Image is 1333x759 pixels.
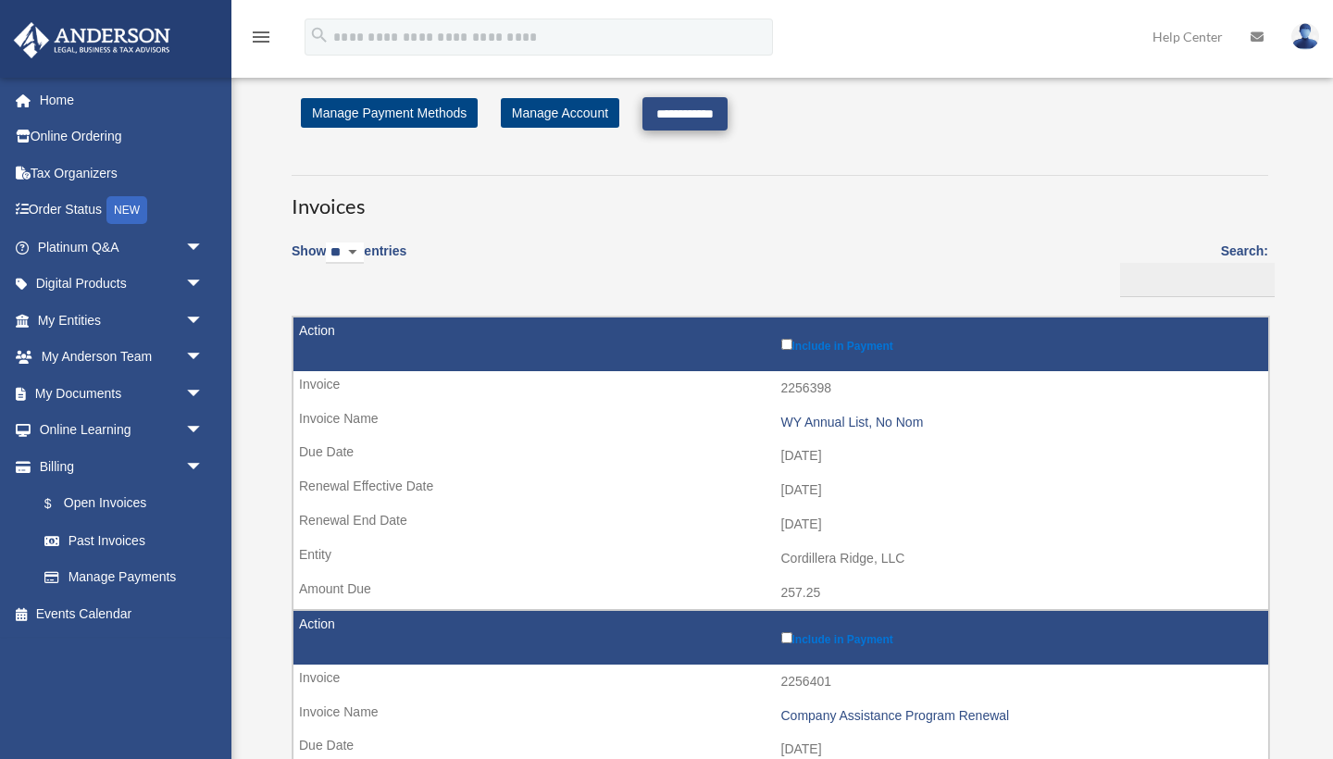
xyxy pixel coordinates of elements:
div: NEW [106,196,147,224]
td: 257.25 [293,576,1268,611]
a: Manage Account [501,98,619,128]
a: Manage Payments [26,559,222,596]
span: arrow_drop_down [185,266,222,304]
label: Search: [1114,240,1268,297]
span: arrow_drop_down [185,412,222,450]
a: Home [13,81,231,118]
td: [DATE] [293,439,1268,474]
span: arrow_drop_down [185,339,222,377]
a: Tax Organizers [13,155,231,192]
a: Online Ordering [13,118,231,156]
label: Show entries [292,240,406,282]
label: Include in Payment [781,628,1260,646]
a: My Documentsarrow_drop_down [13,375,231,412]
div: WY Annual List, No Nom [781,415,1260,430]
td: [DATE] [293,507,1268,542]
select: Showentries [326,243,364,264]
a: My Entitiesarrow_drop_down [13,302,231,339]
input: Search: [1120,263,1275,298]
a: My Anderson Teamarrow_drop_down [13,339,231,376]
a: Manage Payment Methods [301,98,478,128]
input: Include in Payment [781,632,792,643]
input: Include in Payment [781,339,792,350]
a: Order StatusNEW [13,192,231,230]
img: User Pic [1291,23,1319,50]
a: Online Learningarrow_drop_down [13,412,231,449]
a: Platinum Q&Aarrow_drop_down [13,229,231,266]
a: Events Calendar [13,595,231,632]
a: Billingarrow_drop_down [13,448,222,485]
i: menu [250,26,272,48]
td: 2256401 [293,665,1268,700]
a: menu [250,32,272,48]
div: Company Assistance Program Renewal [781,708,1260,724]
td: Cordillera Ridge, LLC [293,541,1268,577]
span: arrow_drop_down [185,302,222,340]
span: $ [55,492,64,516]
a: Past Invoices [26,522,222,559]
span: arrow_drop_down [185,375,222,413]
img: Anderson Advisors Platinum Portal [8,22,176,58]
td: 2256398 [293,371,1268,406]
label: Include in Payment [781,335,1260,353]
td: [DATE] [293,473,1268,508]
a: $Open Invoices [26,485,213,523]
span: arrow_drop_down [185,229,222,267]
a: Digital Productsarrow_drop_down [13,266,231,303]
h3: Invoices [292,175,1268,221]
i: search [309,25,330,45]
span: arrow_drop_down [185,448,222,486]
